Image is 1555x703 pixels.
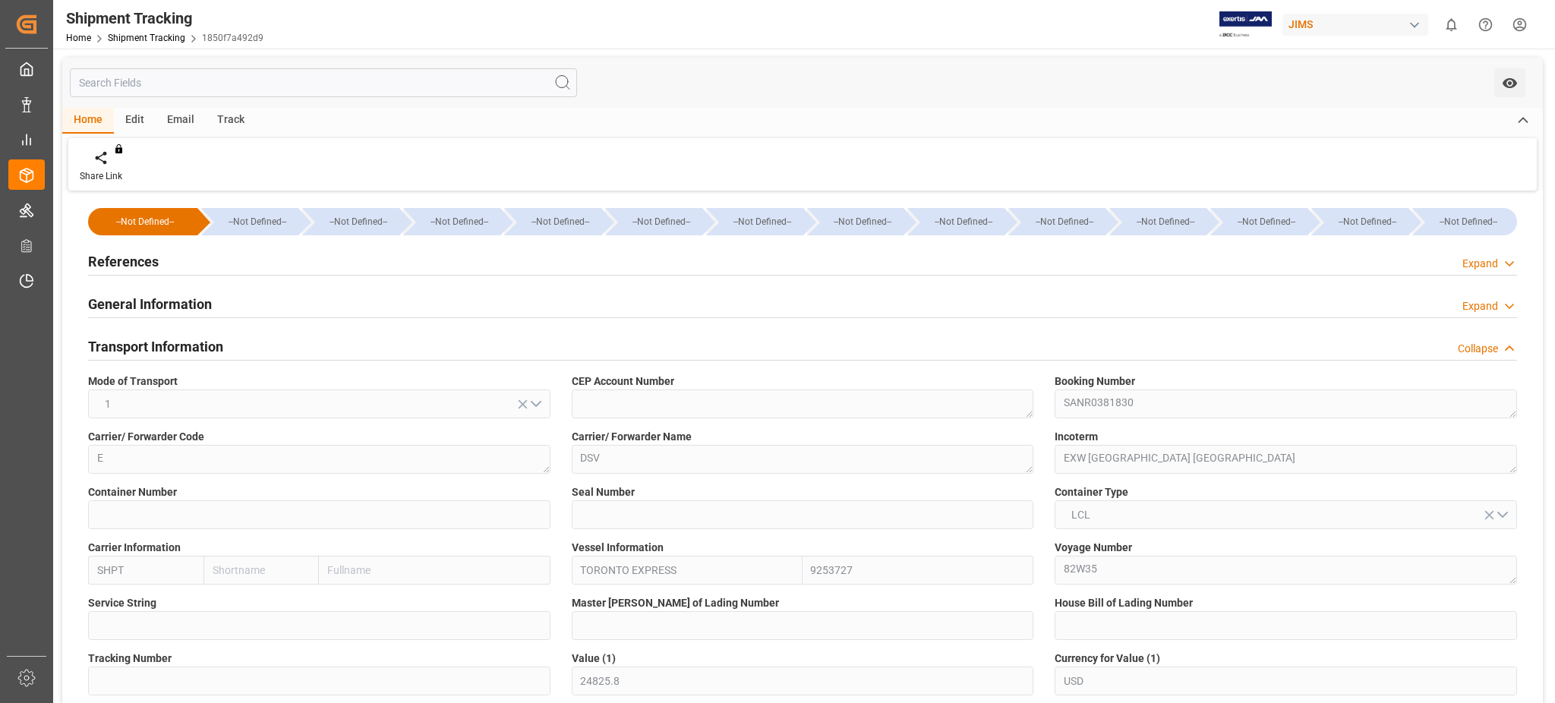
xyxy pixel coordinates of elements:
[706,208,803,235] div: --Not Defined--
[1494,68,1525,97] button: open menu
[504,208,601,235] div: --Not Defined--
[620,208,702,235] div: --Not Defined--
[1109,208,1206,235] div: --Not Defined--
[62,108,114,134] div: Home
[317,208,399,235] div: --Not Defined--
[88,208,197,235] div: --Not Defined--
[103,208,187,235] div: --Not Defined--
[1055,429,1098,445] span: Incoterm
[1458,341,1498,357] div: Collapse
[1462,256,1498,272] div: Expand
[114,108,156,134] div: Edit
[1055,556,1517,585] textarea: 82W35
[572,651,616,667] span: Value (1)
[1055,595,1193,611] span: House Bill of Lading Number
[88,595,156,611] span: Service String
[66,33,91,43] a: Home
[1434,8,1468,42] button: show 0 new notifications
[403,208,500,235] div: --Not Defined--
[572,595,779,611] span: Master [PERSON_NAME] of Lading Number
[1468,8,1503,42] button: Help Center
[88,336,223,357] h2: Transport Information
[206,108,256,134] div: Track
[1412,208,1517,235] div: --Not Defined--
[88,651,172,667] span: Tracking Number
[1055,500,1517,529] button: open menu
[1311,208,1408,235] div: --Not Defined--
[1055,484,1128,500] span: Container Type
[822,208,904,235] div: --Not Defined--
[572,556,803,585] input: Enter Vessel Name
[1008,208,1106,235] div: --Not Defined--
[88,294,212,314] h2: General Information
[572,540,664,556] span: Vessel Information
[572,484,635,500] span: Seal Number
[572,445,1034,474] textarea: DSV
[1326,208,1408,235] div: --Not Defined--
[923,208,1005,235] div: --Not Defined--
[572,374,674,389] span: CEP Account Number
[572,429,692,445] span: Carrier/ Forwarder Name
[1055,389,1517,418] textarea: SANR0381830
[88,251,159,272] h2: References
[70,68,577,97] input: Search Fields
[803,556,1033,585] input: Enter IMO
[1124,208,1206,235] div: --Not Defined--
[907,208,1005,235] div: --Not Defined--
[1055,445,1517,474] textarea: EXW [GEOGRAPHIC_DATA] [GEOGRAPHIC_DATA]
[88,484,177,500] span: Container Number
[1282,14,1428,36] div: JIMS
[88,445,550,474] textarea: E
[88,556,203,585] input: SCAC
[1210,208,1307,235] div: --Not Defined--
[418,208,500,235] div: --Not Defined--
[1427,208,1509,235] div: --Not Defined--
[216,208,298,235] div: --Not Defined--
[108,33,185,43] a: Shipment Tracking
[1225,208,1307,235] div: --Not Defined--
[1219,11,1272,38] img: Exertis%20JAM%20-%20Email%20Logo.jpg_1722504956.jpg
[97,396,118,412] span: 1
[1024,208,1106,235] div: --Not Defined--
[88,540,181,556] span: Carrier Information
[66,7,263,30] div: Shipment Tracking
[203,556,319,585] input: Shortname
[1055,651,1160,667] span: Currency for Value (1)
[519,208,601,235] div: --Not Defined--
[605,208,702,235] div: --Not Defined--
[721,208,803,235] div: --Not Defined--
[1055,374,1135,389] span: Booking Number
[1055,540,1132,556] span: Voyage Number
[1282,10,1434,39] button: JIMS
[1064,507,1098,523] span: LCL
[88,374,178,389] span: Mode of Transport
[88,389,550,418] button: open menu
[302,208,399,235] div: --Not Defined--
[88,429,204,445] span: Carrier/ Forwarder Code
[1462,298,1498,314] div: Expand
[807,208,904,235] div: --Not Defined--
[319,556,550,585] input: Fullname
[201,208,298,235] div: --Not Defined--
[156,108,206,134] div: Email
